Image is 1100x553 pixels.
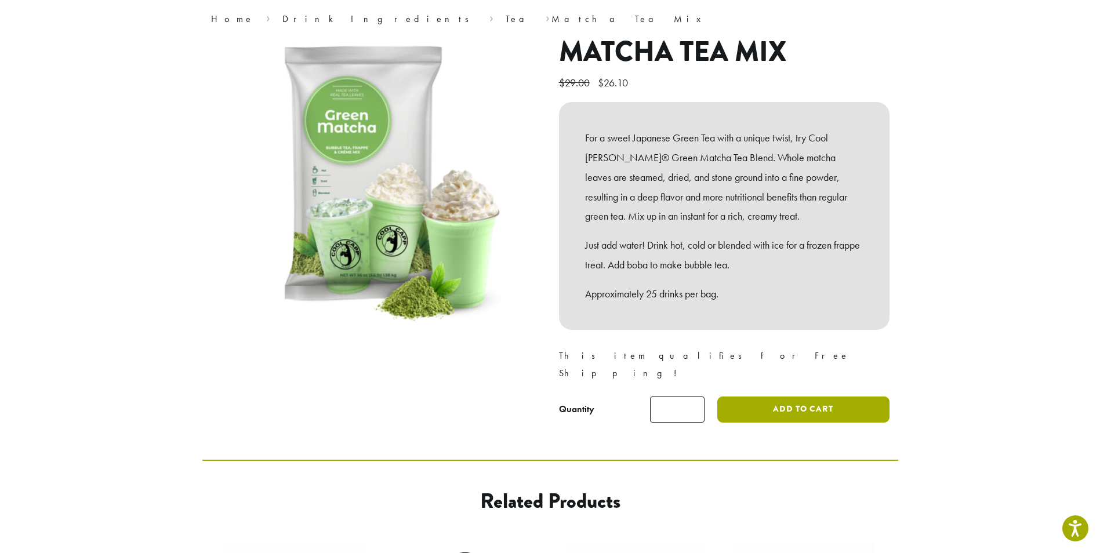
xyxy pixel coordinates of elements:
[717,396,889,423] button: Add to cart
[598,76,631,89] bdi: 26.10
[489,8,493,26] span: ›
[506,13,533,25] a: Tea
[559,402,594,416] div: Quantity
[211,12,890,26] nav: Breadcrumb
[546,8,550,26] span: ›
[650,396,705,423] input: Product quantity
[585,235,863,275] p: Just add water! Drink hot, cold or blended with ice for a frozen frappe treat. Add boba to make b...
[266,8,270,26] span: ›
[559,35,890,69] h1: Matcha Tea Mix
[559,76,565,89] span: $
[559,76,593,89] bdi: 29.00
[282,13,477,25] a: Drink Ingredients
[559,347,890,382] p: This item qualifies for Free Shipping!
[598,76,604,89] span: $
[585,284,863,304] p: Approximately 25 drinks per bag.
[211,13,254,25] a: Home
[296,489,805,514] h2: Related products
[585,128,863,226] p: For a sweet Japanese Green Tea with a unique twist, try Cool [PERSON_NAME]® Green Matcha Tea Blen...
